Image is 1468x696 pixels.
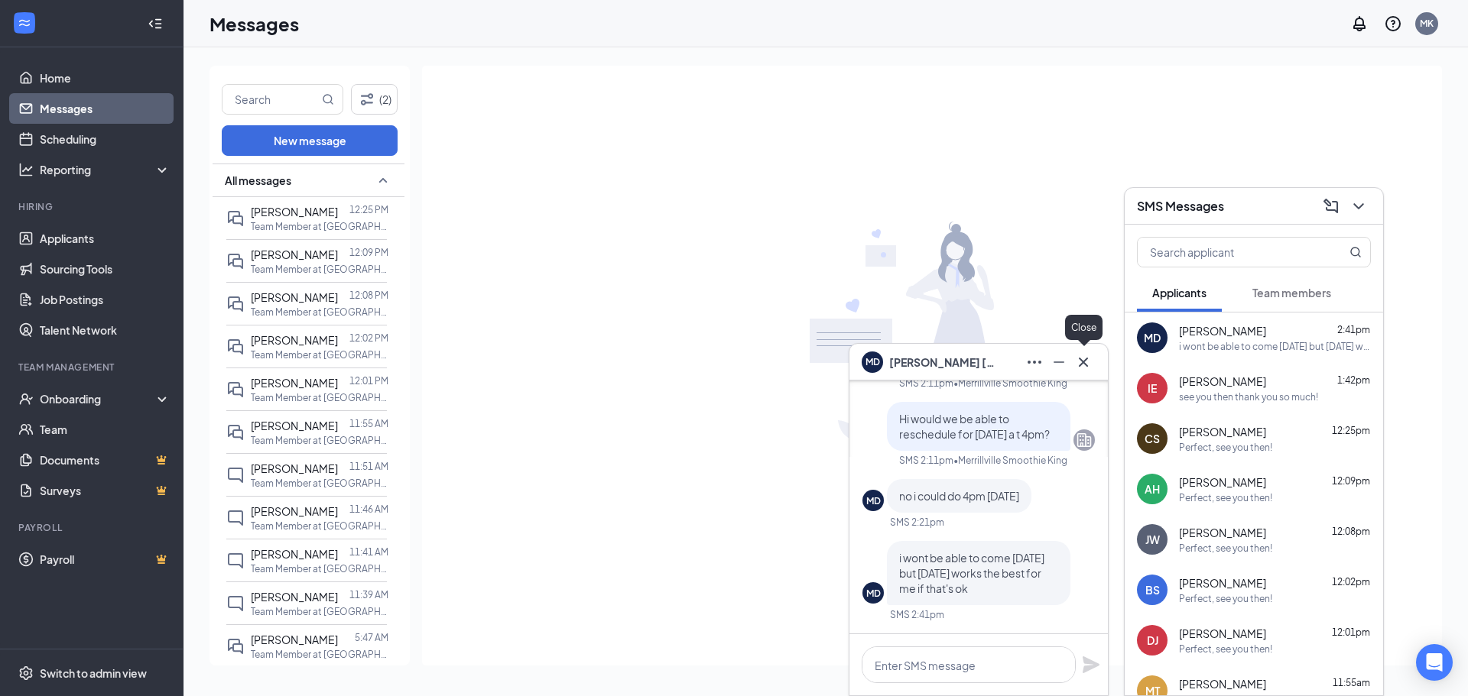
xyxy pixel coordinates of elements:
[349,460,388,473] p: 11:51 AM
[1349,246,1362,258] svg: MagnifyingGlass
[953,454,1067,467] span: • Merrillville Smoothie King
[1179,643,1272,656] div: Perfect, see you then!
[40,544,171,575] a: PayrollCrown
[1022,350,1047,374] button: Ellipses
[1082,656,1100,674] button: Plane
[349,588,388,601] p: 11:39 AM
[1179,626,1266,641] span: [PERSON_NAME]
[40,63,171,93] a: Home
[226,338,245,356] svg: DoubleChat
[349,503,388,516] p: 11:46 AM
[1416,644,1453,681] div: Open Intercom Messenger
[1179,424,1266,439] span: [PERSON_NAME]
[226,594,245,613] svg: ChatInactive
[899,551,1044,595] span: i wont be able to come [DATE] but [DATE] works the best for me if that's ok
[251,633,338,646] span: [PERSON_NAME]
[251,205,338,219] span: [PERSON_NAME]
[251,520,388,533] p: Team Member at [GEOGRAPHIC_DATA]
[40,223,171,254] a: Applicants
[226,509,245,527] svg: ChatInactive
[251,434,388,447] p: Team Member at [GEOGRAPHIC_DATA]
[40,93,171,124] a: Messages
[1322,197,1340,215] svg: ComposeMessage
[953,377,1067,390] span: • Merrillville Smoothie King
[251,605,388,618] p: Team Member at [GEOGRAPHIC_DATA]
[226,209,245,228] svg: DoubleChat
[1075,431,1093,449] svg: Company
[40,414,171,445] a: Team
[1179,374,1266,389] span: [PERSON_NAME]
[251,333,338,347] span: [PERSON_NAME]
[899,489,1019,503] span: no i could do 4pm [DATE]
[1047,350,1071,374] button: Minimize
[251,547,338,561] span: [PERSON_NAME]
[1148,380,1157,396] div: IE
[349,289,388,302] p: 12:08 PM
[1074,353,1093,371] svg: Cross
[1332,475,1370,487] span: 12:09pm
[251,220,388,233] p: Team Member at [GEOGRAPHIC_DATA]
[40,665,147,681] div: Switch to admin view
[1332,425,1370,436] span: 12:25pm
[226,252,245,270] svg: DoubleChat
[1179,525,1266,540] span: [PERSON_NAME]
[1332,626,1370,638] span: 12:01pm
[1145,532,1160,547] div: JW
[251,306,388,319] p: Team Member at [GEOGRAPHIC_DATA]
[1337,374,1370,386] span: 1:42pm
[1346,194,1371,219] button: ChevronDown
[1144,330,1161,345] div: MD
[899,412,1050,441] span: Hi would we be able to reschedule for [DATE] a t 4pm?
[1152,286,1207,299] span: Applicants
[1025,353,1044,371] svg: Ellipses
[1065,315,1103,340] div: Close
[1179,542,1272,555] div: Perfect, see you then!
[40,124,171,154] a: Scheduling
[1179,474,1266,490] span: [PERSON_NAME]
[1337,324,1370,335] span: 2:41pm
[349,203,388,216] p: 12:25 PM
[1252,286,1331,299] span: Team members
[890,608,944,621] div: SMS 2:41pm
[17,15,32,31] svg: WorkstreamLogo
[1384,15,1402,33] svg: QuestionInfo
[251,562,388,575] p: Team Member at [GEOGRAPHIC_DATA]
[355,631,388,644] p: 5:47 AM
[18,665,34,681] svg: Settings
[148,16,163,31] svg: Collapse
[251,290,338,304] span: [PERSON_NAME]
[18,200,167,213] div: Hiring
[40,315,171,345] a: Talent Network
[18,391,34,406] svg: UserCheck
[251,391,388,404] p: Team Member at [GEOGRAPHIC_DATA]
[1137,198,1224,215] h3: SMS Messages
[251,419,338,432] span: [PERSON_NAME]
[1179,323,1266,338] span: [PERSON_NAME]
[1179,575,1266,591] span: [PERSON_NAME]
[1145,431,1160,446] div: CS
[322,93,334,105] svg: MagnifyingGlass
[251,248,338,261] span: [PERSON_NAME]
[1147,633,1158,648] div: DJ
[1319,194,1343,219] button: ComposeMessage
[1138,238,1319,267] input: Search applicant
[209,11,299,37] h1: Messages
[358,90,376,108] svg: Filter
[1350,15,1369,33] svg: Notifications
[225,173,291,188] span: All messages
[899,454,953,467] div: SMS 2:11pm
[251,376,338,390] span: [PERSON_NAME]
[1333,677,1370,688] span: 11:55am
[374,171,392,189] svg: SmallChevronUp
[349,246,388,259] p: 12:09 PM
[1145,582,1160,597] div: BS
[226,466,245,484] svg: ChatInactive
[40,391,158,406] div: Onboarding
[1071,350,1096,374] button: Cross
[1179,491,1272,504] div: Perfect, see you then!
[1349,197,1368,215] svg: ChevronDown
[1179,390,1318,403] div: see you then thank you so much!
[1420,17,1434,30] div: MK
[349,417,388,430] p: 11:55 AM
[349,545,388,558] p: 11:41 AM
